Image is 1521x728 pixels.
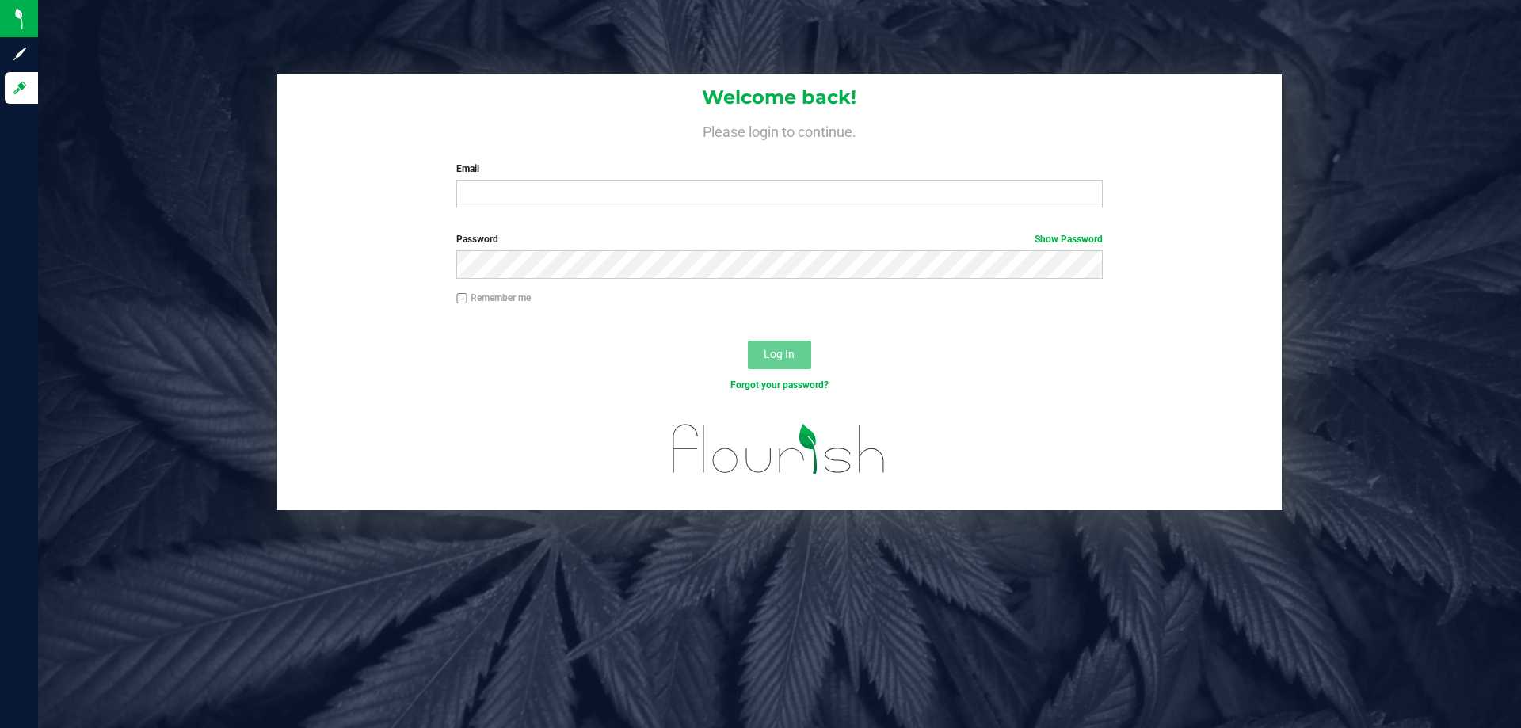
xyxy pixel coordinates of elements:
[456,162,1102,176] label: Email
[456,234,498,245] span: Password
[748,341,811,369] button: Log In
[1035,234,1103,245] a: Show Password
[764,348,795,360] span: Log In
[654,409,905,490] img: flourish_logo.svg
[456,293,467,304] input: Remember me
[730,379,829,391] a: Forgot your password?
[277,87,1282,108] h1: Welcome back!
[12,46,28,62] inline-svg: Sign up
[12,80,28,96] inline-svg: Log in
[456,291,531,305] label: Remember me
[277,120,1282,139] h4: Please login to continue.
